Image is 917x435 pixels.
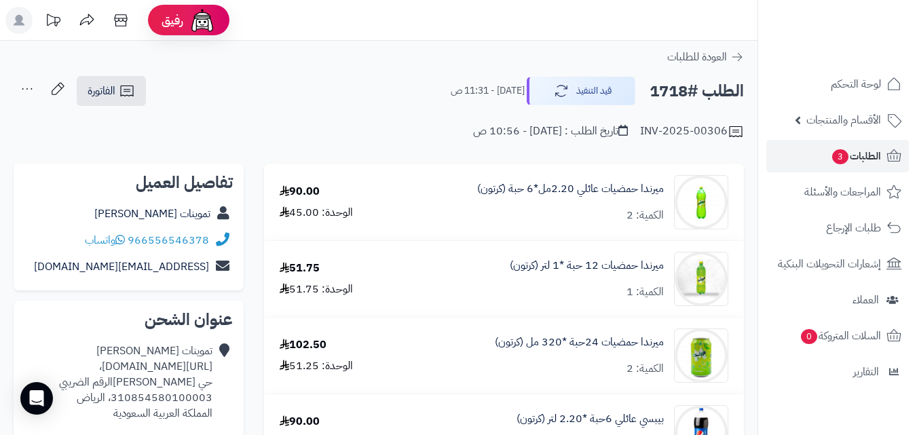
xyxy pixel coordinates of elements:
div: الوحدة: 51.25 [280,358,353,374]
a: الطلبات3 [766,140,909,172]
h2: الطلب #1718 [650,77,744,105]
div: INV-2025-00306 [640,124,744,140]
span: إشعارات التحويلات البنكية [778,254,881,273]
span: العودة للطلبات [667,49,727,65]
div: تموينات [PERSON_NAME] [URL][DOMAIN_NAME]، حي [PERSON_NAME]الرقم الضريبي 310854580100003، الرياض ا... [24,343,212,421]
span: الطلبات [831,147,881,166]
div: 90.00 [280,414,320,430]
a: السلات المتروكة0 [766,320,909,352]
div: تاريخ الطلب : [DATE] - 10:56 ص [473,124,628,139]
span: 0 [801,329,817,344]
div: الكمية: 1 [626,284,664,300]
span: رفيق [162,12,183,29]
a: التقارير [766,356,909,388]
a: العملاء [766,284,909,316]
a: طلبات الإرجاع [766,212,909,244]
a: 966556546378 [128,232,209,248]
div: الوحدة: 51.75 [280,282,353,297]
img: ai-face.png [189,7,216,34]
h2: تفاصيل العميل [24,174,233,191]
span: التقارير [853,362,879,381]
span: السلات المتروكة [800,326,881,345]
span: الأقسام والمنتجات [806,111,881,130]
a: تموينات [PERSON_NAME] [94,206,210,222]
a: إشعارات التحويلات البنكية [766,248,909,280]
a: ميرندا حمضيات 24حبة *320 مل (كرتون) [495,335,664,350]
button: قيد التنفيذ [527,77,635,105]
a: الفاتورة [77,76,146,106]
div: الوحدة: 45.00 [280,205,353,221]
span: المراجعات والأسئلة [804,183,881,202]
a: المراجعات والأسئلة [766,176,909,208]
a: بيبسي عائلي 6حبة *2.20 لتر (كرتون) [517,411,664,427]
span: طلبات الإرجاع [826,219,881,238]
a: ميرندا حمضيات عائلي 2.20مل*6 حبة (كرتون) [477,181,664,197]
a: [EMAIL_ADDRESS][DOMAIN_NAME] [34,259,209,275]
div: الكمية: 2 [626,208,664,223]
div: 102.50 [280,337,326,353]
a: ميرندا حمضيات 12 حبة *1 لتر (كرتون) [510,258,664,273]
div: Open Intercom Messenger [20,382,53,415]
div: 51.75 [280,261,320,276]
a: تحديثات المنصة [36,7,70,37]
a: لوحة التحكم [766,68,909,100]
a: العودة للطلبات [667,49,744,65]
span: الفاتورة [88,83,115,99]
span: لوحة التحكم [831,75,881,94]
div: 90.00 [280,184,320,200]
small: [DATE] - 11:31 ص [451,84,525,98]
img: 1747544486-c60db756-6ee7-44b0-a7d4-ec449800-90x90.jpg [675,175,728,229]
h2: عنوان الشحن [24,311,233,328]
span: العملاء [853,290,879,309]
img: 1747566452-bf88d184-d280-4ea7-9331-9e3669ef-90x90.jpg [675,328,728,383]
span: 3 [832,149,848,164]
div: الكمية: 2 [626,361,664,377]
a: واتساب [85,232,125,248]
img: 1747566256-XP8G23evkchGmxKUr8YaGb2gsq2hZno4-90x90.jpg [675,252,728,306]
